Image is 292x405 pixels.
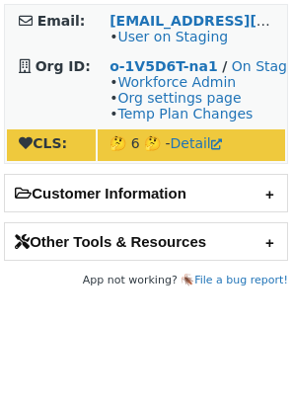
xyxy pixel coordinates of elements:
a: User on Staging [117,29,228,44]
span: • • • [109,74,253,121]
a: Workforce Admin [117,74,236,90]
span: • [109,29,228,44]
strong: / [222,58,227,74]
td: 🤔 6 🤔 - [98,129,285,161]
a: Org settings page [117,90,241,106]
footer: App not working? 🪳 [4,271,288,290]
a: File a bug report! [194,274,288,286]
a: o-1V5D6T-na1 [109,58,218,74]
strong: Email: [37,13,86,29]
h2: Customer Information [5,175,287,211]
h2: Other Tools & Resources [5,223,287,260]
a: Temp Plan Changes [117,106,253,121]
a: Detail [171,135,222,151]
strong: CLS: [19,135,67,151]
strong: Org ID: [36,58,91,74]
